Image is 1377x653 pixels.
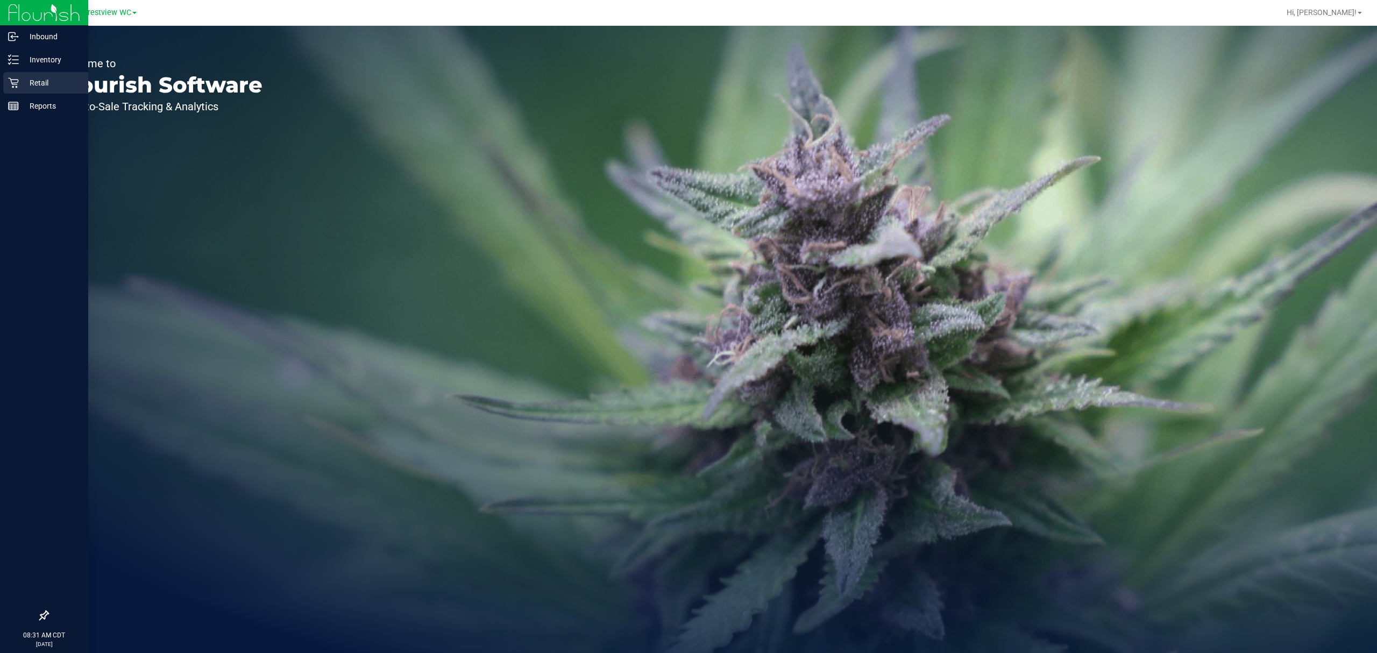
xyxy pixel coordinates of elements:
[8,101,19,111] inline-svg: Reports
[19,76,83,89] p: Retail
[19,53,83,66] p: Inventory
[19,100,83,112] p: Reports
[5,640,83,648] p: [DATE]
[8,77,19,88] inline-svg: Retail
[5,630,83,640] p: 08:31 AM CDT
[19,30,83,43] p: Inbound
[8,31,19,42] inline-svg: Inbound
[58,101,262,112] p: Seed-to-Sale Tracking & Analytics
[8,54,19,65] inline-svg: Inventory
[1287,8,1357,17] span: Hi, [PERSON_NAME]!
[58,58,262,69] p: Welcome to
[83,8,131,17] span: Crestview WC
[58,74,262,96] p: Flourish Software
